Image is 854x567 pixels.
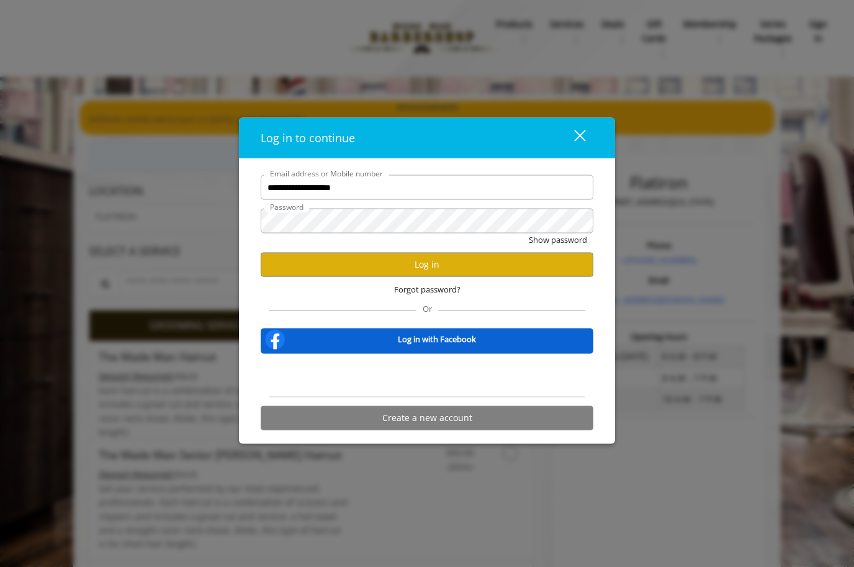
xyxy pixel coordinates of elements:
[551,125,593,151] button: close dialog
[529,234,587,247] button: Show password
[261,175,593,200] input: Email address or Mobile number
[394,283,461,296] span: Forgot password?
[560,129,585,147] div: close dialog
[261,406,593,430] button: Create a new account
[261,209,593,234] input: Password
[261,130,355,145] span: Log in to continue
[364,361,490,389] iframe: Sign in with Google Button
[398,333,476,346] b: Log in with Facebook
[264,168,389,179] label: Email address or Mobile number
[370,361,484,389] div: Sign in with Google. Opens in new tab
[263,327,287,352] img: facebook-logo
[416,302,438,314] span: Or
[264,201,310,213] label: Password
[261,252,593,276] button: Log in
